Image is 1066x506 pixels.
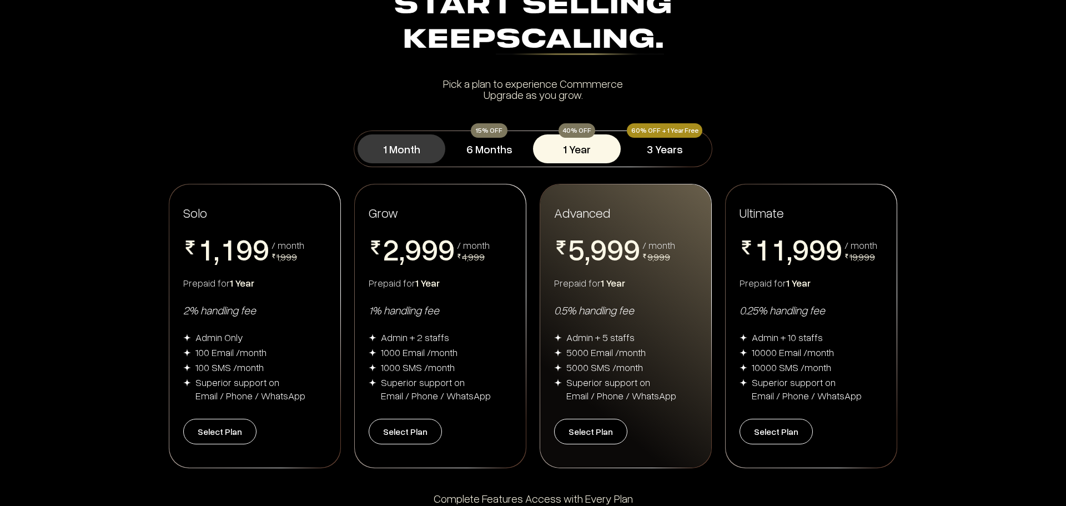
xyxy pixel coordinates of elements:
[585,234,590,267] span: ,
[183,349,191,357] img: img
[369,349,376,357] img: img
[369,276,512,289] div: Prepaid for
[642,240,675,250] div: / month
[276,251,297,263] span: 1,999
[381,360,455,374] div: 1000 SMS /month
[554,303,697,317] div: 0.5% handling fee
[421,234,438,264] span: 9
[554,379,562,387] img: img
[740,303,883,317] div: 0.25% handling fee
[566,345,646,359] div: 5000 Email /month
[554,334,562,342] img: img
[740,349,747,357] img: img
[554,204,610,221] span: Advanced
[826,234,842,264] span: 9
[566,360,643,374] div: 5000 SMS /month
[195,345,266,359] div: 100 Email /month
[173,23,893,58] div: Keep
[369,204,398,221] span: Grow
[740,334,747,342] img: img
[740,364,747,372] img: img
[438,234,455,264] span: 9
[197,264,214,294] span: 2
[559,123,595,138] div: 40% OFF
[383,264,399,294] span: 3
[230,277,254,289] span: 1 Year
[753,234,770,264] span: 1
[566,330,635,344] div: Admin + 5 staffs
[740,379,747,387] img: img
[554,241,568,254] img: pricing-rupee
[381,375,491,402] div: Superior support on Email / Phone / WhatsApp
[770,234,787,264] span: 1
[849,251,875,263] span: 19,999
[740,204,784,221] span: Ultimate
[195,375,305,402] div: Superior support on Email / Phone / WhatsApp
[752,345,834,359] div: 10000 Email /month
[554,419,627,444] button: Select Plan
[173,78,893,100] div: Pick a plan to experience Commmerce Upgrade as you grow.
[369,334,376,342] img: img
[770,264,787,294] span: 2
[601,277,625,289] span: 1 Year
[457,240,490,250] div: / month
[253,234,269,264] span: 9
[621,134,708,163] button: 3 Years
[183,334,191,342] img: img
[358,134,445,163] button: 1 Month
[792,234,809,264] span: 9
[533,134,621,163] button: 1 Year
[590,234,607,264] span: 9
[740,241,753,254] img: pricing-rupee
[752,330,823,344] div: Admin + 10 staffs
[753,264,770,294] span: 2
[195,330,243,344] div: Admin Only
[844,240,877,250] div: / month
[752,375,862,402] div: Superior support on Email / Phone / WhatsApp
[844,254,849,258] img: pricing-rupee
[740,419,813,444] button: Select Plan
[627,123,702,138] div: 60% OFF + 1 Year Free
[415,277,440,289] span: 1 Year
[195,360,264,374] div: 100 SMS /month
[383,234,399,264] span: 2
[405,234,421,264] span: 9
[607,234,623,264] span: 9
[752,360,831,374] div: 10000 SMS /month
[214,234,219,267] span: ,
[554,349,562,357] img: img
[197,234,214,264] span: 1
[740,276,883,289] div: Prepaid for
[642,254,647,258] img: pricing-rupee
[399,234,405,267] span: ,
[369,419,442,444] button: Select Plan
[566,375,676,402] div: Superior support on Email / Phone / WhatsApp
[445,134,533,163] button: 6 Months
[809,234,826,264] span: 9
[623,234,640,264] span: 9
[554,364,562,372] img: img
[369,379,376,387] img: img
[647,251,670,263] span: 9,999
[369,364,376,372] img: img
[369,241,383,254] img: pricing-rupee
[236,234,253,264] span: 9
[183,276,326,289] div: Prepaid for
[381,330,449,344] div: Admin + 2 staffs
[457,254,461,258] img: pricing-rupee
[183,379,191,387] img: img
[554,276,697,289] div: Prepaid for
[462,251,485,263] span: 4,999
[369,303,512,317] div: 1% handling fee
[183,303,326,317] div: 2% handling fee
[271,240,304,250] div: / month
[183,419,257,444] button: Select Plan
[496,27,664,55] div: Scaling.
[786,277,811,289] span: 1 Year
[219,234,236,264] span: 1
[568,234,585,264] span: 5
[183,364,191,372] img: img
[471,123,507,138] div: 15% OFF
[183,204,207,221] span: Solo
[183,241,197,254] img: pricing-rupee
